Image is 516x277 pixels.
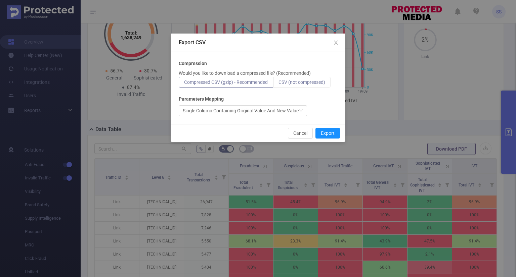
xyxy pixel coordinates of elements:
[183,106,299,116] div: Single Column Containing Original Value And New Value
[299,109,303,113] i: icon: down
[278,79,325,85] span: CSV (not compressed)
[327,34,345,52] button: Close
[184,79,268,85] span: Compressed CSV (gzip) - Recommended
[179,70,311,77] p: Would you like to download a compressed file? (Recommended)
[179,60,207,67] b: Compression
[333,40,339,45] i: icon: close
[315,128,340,138] button: Export
[179,96,224,103] b: Parameters Mapping
[288,128,313,138] button: Cancel
[179,39,337,46] div: Export CSV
